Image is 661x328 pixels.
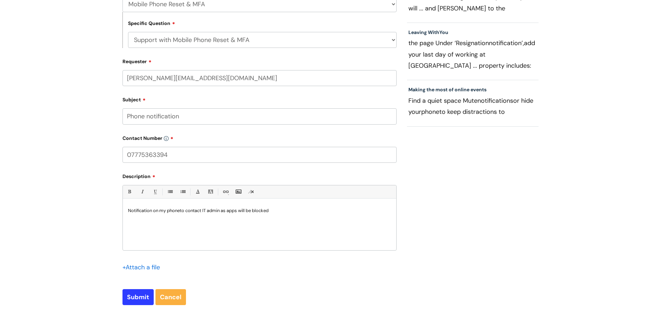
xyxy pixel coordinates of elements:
span: notifications [477,96,513,105]
a: Italic (Ctrl-I) [138,187,146,196]
a: Cancel [155,289,186,305]
a: 1. Ordered List (Ctrl-Shift-8) [178,187,187,196]
a: Back Color [206,187,215,196]
input: Submit [122,289,154,305]
img: info-icon.svg [164,136,169,141]
div: Attach a file [122,262,164,273]
p: Notification on my phone to contact IT admin as apps will be blocked [128,208,391,214]
a: Remove formatting (Ctrl-\) [247,187,255,196]
label: Specific Question [128,19,175,26]
a: • Unordered List (Ctrl-Shift-7) [166,187,174,196]
a: Link [221,187,230,196]
a: Making the most of online events [408,86,486,93]
a: Bold (Ctrl-B) [125,187,134,196]
span: notification’, [489,39,524,47]
label: Description [122,171,397,179]
p: Find a quiet space Mute or hide your to keep distractions to [408,95,537,118]
label: Requester [122,56,397,65]
label: Contact Number [122,133,397,141]
a: Underline(Ctrl-U) [151,187,159,196]
a: Leaving WithYou [408,29,448,35]
span: phone [421,108,439,116]
span: + [122,263,126,271]
p: the page Under ‘Resignation add your last day of working at [GEOGRAPHIC_DATA] ... property includ... [408,37,537,71]
a: Insert Image... [234,187,243,196]
input: Email [122,70,397,86]
label: Subject [122,94,397,103]
a: Font Color [193,187,202,196]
